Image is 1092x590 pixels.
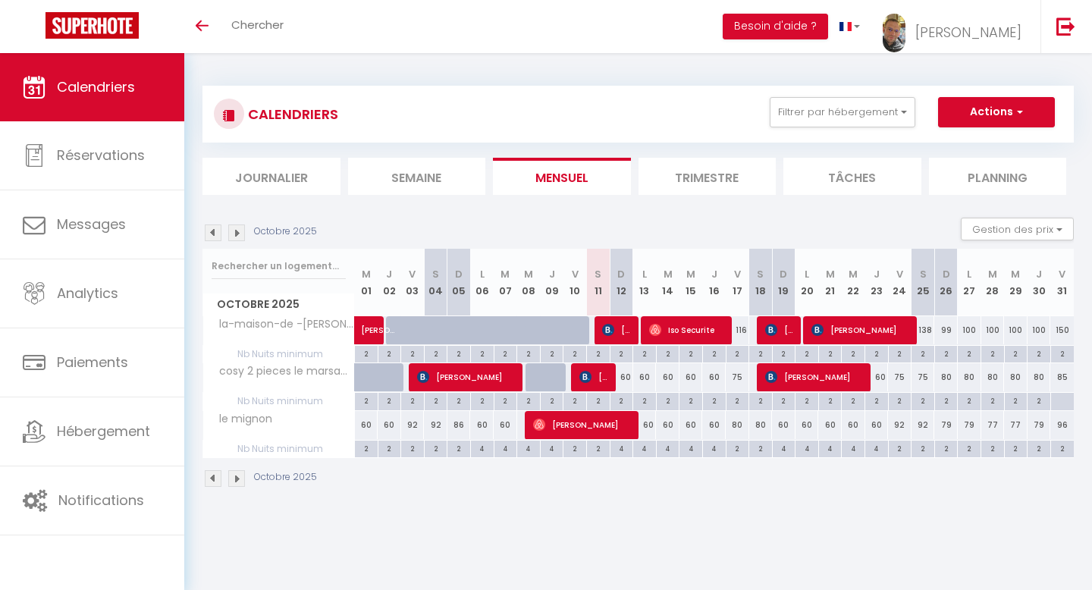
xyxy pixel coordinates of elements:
span: Nb Nuits minimum [203,441,354,457]
div: 60 [702,363,726,391]
div: 2 [587,441,610,455]
div: 2 [355,346,378,360]
div: 60 [633,411,657,439]
button: Besoin d'aide ? [723,14,828,39]
div: 75 [888,363,912,391]
div: 4 [819,441,842,455]
span: [PERSON_NAME] [915,23,1021,42]
th: 18 [749,249,773,316]
span: [PERSON_NAME] [811,315,913,344]
div: 60 [679,411,703,439]
div: 80 [726,411,749,439]
abbr: L [642,267,647,281]
div: 2 [425,441,447,455]
div: 2 [425,346,447,360]
div: 2 [912,346,934,360]
div: 2 [912,441,934,455]
abbr: S [757,267,764,281]
div: 116 [726,316,749,344]
div: 2 [726,393,749,407]
th: 16 [702,249,726,316]
span: Paiements [57,353,128,372]
div: 2 [958,393,981,407]
div: 2 [401,393,424,407]
div: 60 [378,411,401,439]
div: 79 [1028,411,1051,439]
span: [PERSON_NAME] [602,315,633,344]
li: Mensuel [493,158,631,195]
div: 60 [772,411,795,439]
div: 4 [865,441,888,455]
div: 2 [773,393,795,407]
div: 60 [470,411,494,439]
div: 2 [447,346,470,360]
div: 80 [1028,363,1051,391]
div: 60 [865,363,889,391]
div: 2 [657,346,679,360]
abbr: M [664,267,673,281]
div: 2 [494,393,517,407]
div: 2 [981,346,1004,360]
div: 2 [749,393,772,407]
th: 28 [981,249,1005,316]
div: 2 [355,441,378,455]
div: 4 [842,441,864,455]
th: 26 [934,249,958,316]
span: Nb Nuits minimum [203,393,354,410]
li: Trimestre [639,158,777,195]
div: 2 [935,441,958,455]
div: 2 [1005,393,1028,407]
th: 24 [888,249,912,316]
div: 2 [981,441,1004,455]
th: 11 [586,249,610,316]
div: 150 [1050,316,1074,344]
abbr: M [826,267,835,281]
abbr: M [988,267,997,281]
div: 4 [494,441,517,455]
h3: CALENDRIERS [244,97,338,131]
div: 2 [425,393,447,407]
div: 77 [981,411,1005,439]
abbr: J [874,267,880,281]
div: 92 [401,411,425,439]
div: 2 [471,346,494,360]
th: 29 [1004,249,1028,316]
input: Rechercher un logement... [212,253,346,280]
span: Messages [57,215,126,234]
span: [PERSON_NAME] [361,308,396,337]
abbr: J [1036,267,1042,281]
div: 2 [657,393,679,407]
abbr: M [500,267,510,281]
div: 2 [517,346,540,360]
p: Octobre 2025 [254,470,317,485]
div: 2 [633,346,656,360]
div: 99 [934,316,958,344]
div: 2 [935,346,958,360]
abbr: V [734,267,741,281]
div: 2 [981,393,1004,407]
abbr: V [896,267,903,281]
div: 96 [1050,411,1074,439]
div: 2 [726,346,749,360]
span: Analytics [57,284,118,303]
th: 02 [378,249,401,316]
img: Super Booking [45,12,139,39]
div: 4 [657,441,679,455]
abbr: V [572,267,579,281]
div: 60 [633,363,657,391]
span: Calendriers [57,77,135,96]
div: 4 [541,441,563,455]
th: 15 [679,249,703,316]
abbr: S [432,267,439,281]
div: 77 [1004,411,1028,439]
th: 31 [1050,249,1074,316]
div: 2 [773,346,795,360]
div: 4 [633,441,656,455]
li: Planning [929,158,1067,195]
span: Notifications [58,491,144,510]
div: 2 [842,346,864,360]
span: Iso Securite [649,315,727,344]
div: 92 [888,411,912,439]
th: 10 [563,249,587,316]
abbr: S [595,267,601,281]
